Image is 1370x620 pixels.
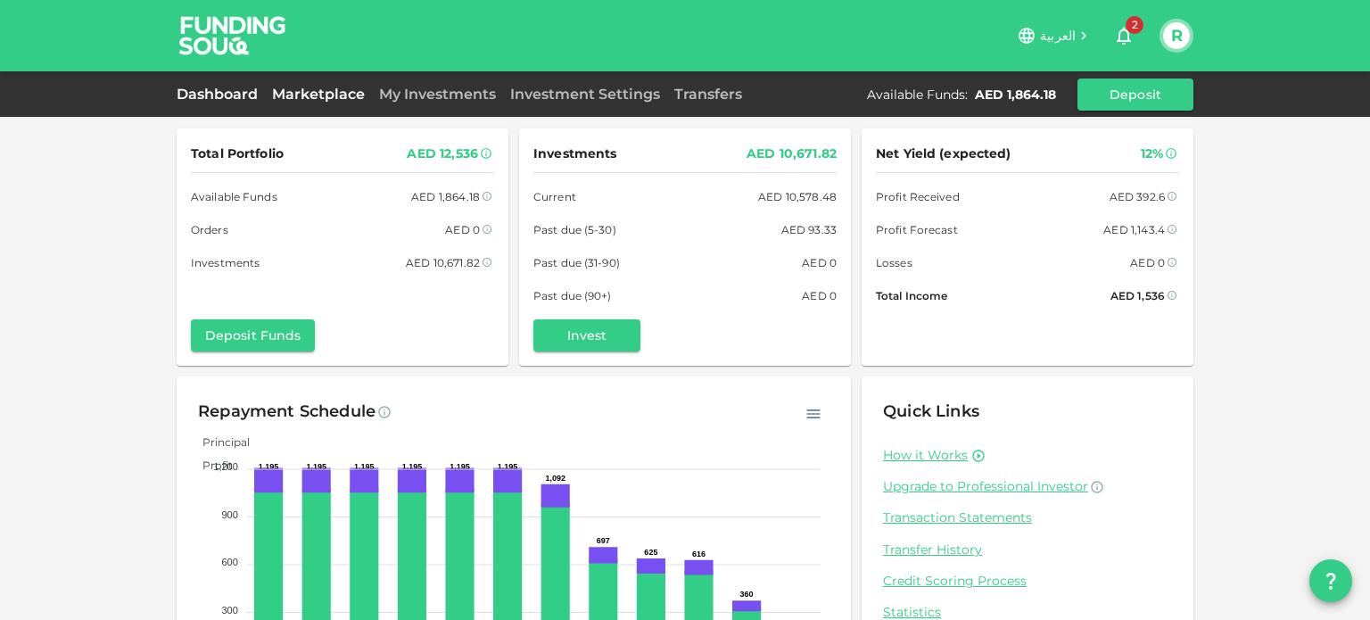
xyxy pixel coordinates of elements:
[533,143,616,165] span: Investments
[802,286,837,305] div: AED 0
[876,220,958,239] span: Profit Forecast
[177,86,265,103] a: Dashboard
[1040,28,1076,44] span: العربية
[883,447,968,464] a: How it Works
[191,319,315,351] button: Deposit Funds
[883,573,1172,590] a: Credit Scoring Process
[533,319,640,351] button: Invest
[221,605,237,616] tspan: 300
[876,187,960,206] span: Profit Received
[191,220,228,239] span: Orders
[1163,22,1190,49] button: R
[191,253,260,272] span: Investments
[533,286,612,305] span: Past due (90+)
[191,187,277,206] span: Available Funds
[876,253,912,272] span: Losses
[1106,18,1142,54] button: 2
[758,187,837,206] div: AED 10,578.48
[191,143,284,165] span: Total Portfolio
[876,143,1011,165] span: Net Yield (expected)
[1103,220,1165,239] div: AED 1,143.4
[372,86,503,103] a: My Investments
[189,435,250,449] span: Principal
[407,143,478,165] div: AED 12,536
[1130,253,1165,272] div: AED 0
[533,187,576,206] span: Current
[883,509,1172,526] a: Transaction Statements
[975,86,1056,103] div: AED 1,864.18
[1077,79,1193,111] button: Deposit
[1309,559,1352,602] button: question
[411,187,480,206] div: AED 1,864.18
[533,253,620,272] span: Past due (31-90)
[876,286,947,305] span: Total Income
[503,86,667,103] a: Investment Settings
[883,478,1172,495] a: Upgrade to Professional Investor
[265,86,372,103] a: Marketplace
[781,220,837,239] div: AED 93.33
[1126,16,1143,34] span: 2
[221,509,237,520] tspan: 900
[883,541,1172,558] a: Transfer History
[1110,187,1165,206] div: AED 392.6
[198,398,376,426] div: Repayment Schedule
[189,459,233,472] span: Profit
[883,478,1088,494] span: Upgrade to Professional Investor
[867,86,968,103] div: Available Funds :
[213,461,238,472] tspan: 1,200
[1141,143,1163,165] div: 12%
[747,143,837,165] div: AED 10,671.82
[533,220,616,239] span: Past due (5-30)
[802,253,837,272] div: AED 0
[221,557,237,567] tspan: 600
[1110,286,1165,305] div: AED 1,536
[883,401,979,421] span: Quick Links
[667,86,749,103] a: Transfers
[445,220,480,239] div: AED 0
[406,253,480,272] div: AED 10,671.82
